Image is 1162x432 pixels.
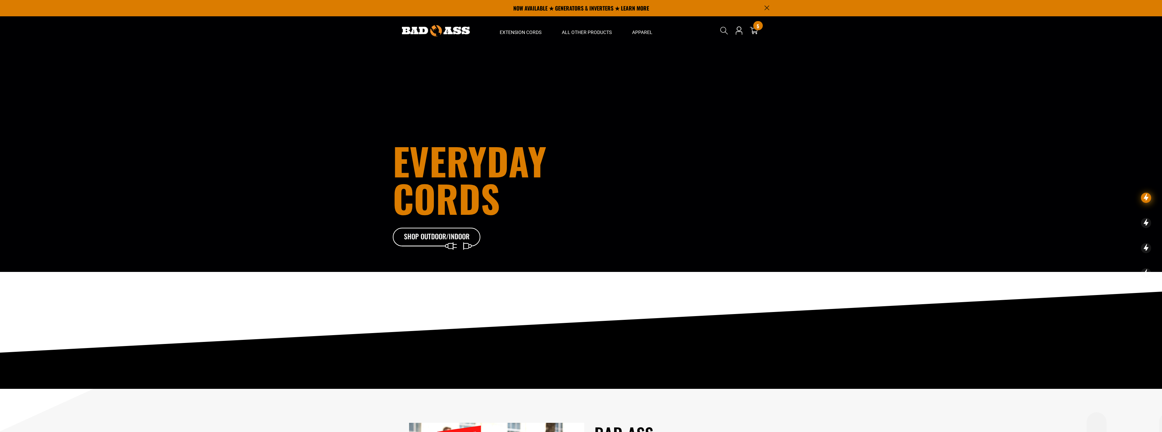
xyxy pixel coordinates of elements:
[393,228,481,247] a: Shop Outdoor/Indoor
[500,29,541,35] span: Extension Cords
[757,23,759,29] span: 5
[719,25,730,36] summary: Search
[393,142,619,217] h1: Everyday cords
[632,29,652,35] span: Apparel
[622,16,663,45] summary: Apparel
[562,29,612,35] span: All Other Products
[490,16,552,45] summary: Extension Cords
[552,16,622,45] summary: All Other Products
[402,25,470,36] img: Bad Ass Extension Cords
